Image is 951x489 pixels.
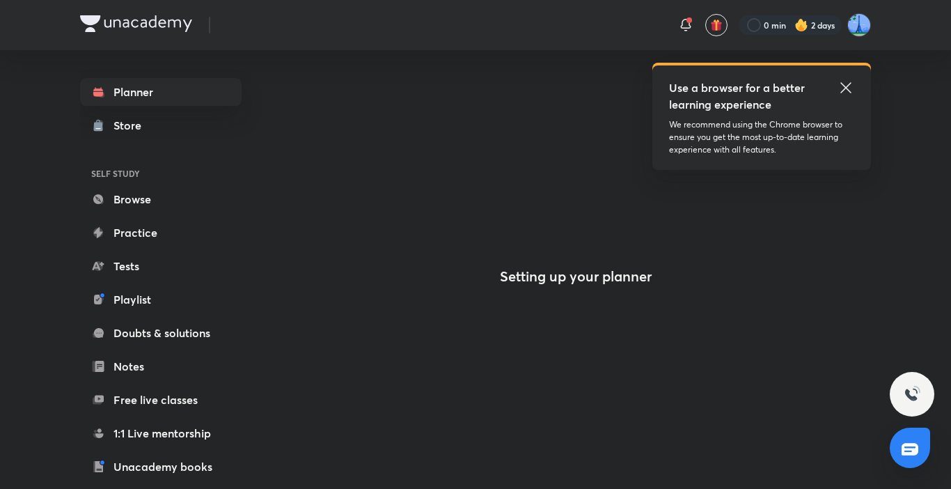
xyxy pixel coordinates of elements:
[705,14,728,36] button: avatar
[710,19,723,31] img: avatar
[113,117,150,134] div: Store
[80,185,242,213] a: Browse
[500,268,652,285] h4: Setting up your planner
[80,453,242,481] a: Unacademy books
[80,162,242,185] h6: SELF STUDY
[80,78,242,106] a: Planner
[904,386,920,403] img: ttu
[80,252,242,280] a: Tests
[847,13,871,37] img: Amna Zaina
[80,219,242,247] a: Practice
[80,111,242,139] a: Store
[80,352,242,380] a: Notes
[794,18,808,32] img: streak
[80,386,242,414] a: Free live classes
[80,15,192,36] a: Company Logo
[669,118,854,156] p: We recommend using the Chrome browser to ensure you get the most up-to-date learning experience w...
[80,419,242,447] a: 1:1 Live mentorship
[80,319,242,347] a: Doubts & solutions
[669,79,808,113] h5: Use a browser for a better learning experience
[80,15,192,32] img: Company Logo
[80,286,242,313] a: Playlist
